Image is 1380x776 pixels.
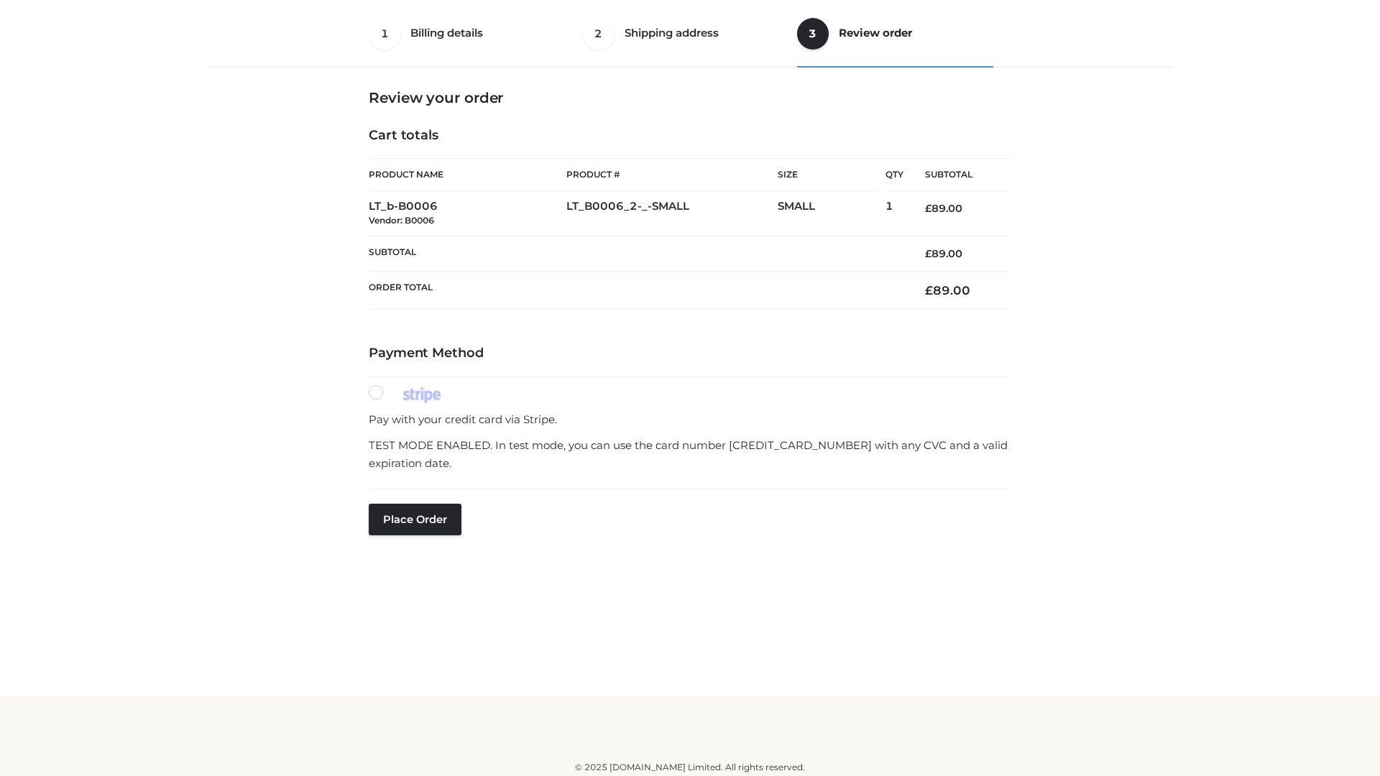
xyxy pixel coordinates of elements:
[369,410,1011,429] p: Pay with your credit card via Stripe.
[369,436,1011,473] p: TEST MODE ENABLED. In test mode, you can use the card number [CREDIT_CARD_NUMBER] with any CVC an...
[885,191,903,236] td: 1
[369,272,903,310] th: Order Total
[903,159,1011,191] th: Subtotal
[369,128,1011,144] h4: Cart totals
[369,346,1011,361] h4: Payment Method
[566,158,778,191] th: Product #
[925,247,962,260] bdi: 89.00
[925,202,962,215] bdi: 89.00
[369,191,566,236] td: LT_b-B0006
[778,159,878,191] th: Size
[885,158,903,191] th: Qty
[213,760,1167,775] div: © 2025 [DOMAIN_NAME] Limited. All rights reserved.
[778,191,885,236] td: SMALL
[369,236,903,271] th: Subtotal
[369,89,1011,106] h3: Review your order
[925,202,931,215] span: £
[369,215,434,226] small: Vendor: B0006
[925,283,970,297] bdi: 89.00
[925,247,931,260] span: £
[566,191,778,236] td: LT_B0006_2-_-SMALL
[925,283,933,297] span: £
[369,504,461,535] button: Place order
[369,158,566,191] th: Product Name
